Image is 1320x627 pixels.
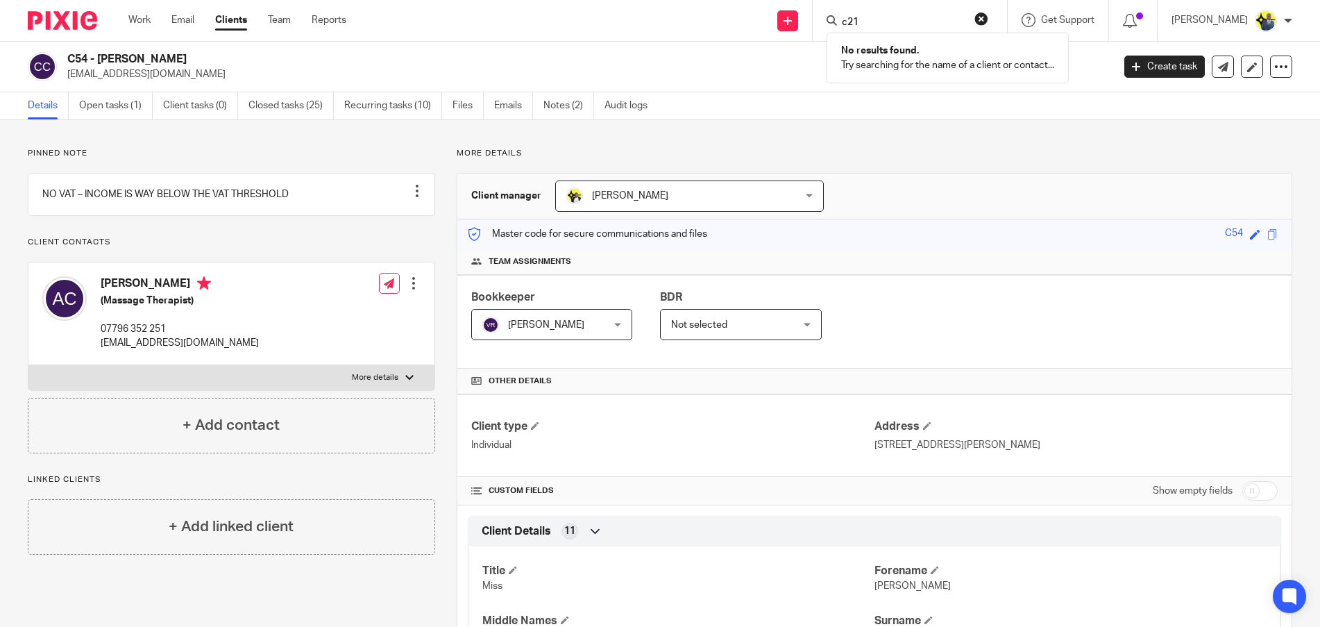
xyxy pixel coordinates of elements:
[215,13,247,27] a: Clients
[1171,13,1248,27] p: [PERSON_NAME]
[128,13,151,27] a: Work
[874,564,1267,578] h4: Forename
[101,276,259,294] h4: [PERSON_NAME]
[42,276,87,321] img: svg%3E
[268,13,291,27] a: Team
[564,524,575,538] span: 11
[494,92,533,119] a: Emails
[28,11,97,30] img: Pixie
[101,336,259,350] p: [EMAIL_ADDRESS][DOMAIN_NAME]
[28,237,435,248] p: Client contacts
[874,419,1278,434] h4: Address
[67,52,896,67] h2: C54 - [PERSON_NAME]
[482,524,551,539] span: Client Details
[163,92,238,119] a: Client tasks (0)
[248,92,334,119] a: Closed tasks (25)
[543,92,594,119] a: Notes (2)
[974,12,988,26] button: Clear
[171,13,194,27] a: Email
[482,317,499,333] img: svg%3E
[468,227,707,241] p: Master code for secure communications and files
[840,17,965,29] input: Search
[660,292,682,303] span: BDR
[101,294,259,308] h5: (Massage Therapist)
[312,13,346,27] a: Reports
[508,320,584,330] span: [PERSON_NAME]
[592,191,668,201] span: [PERSON_NAME]
[566,187,583,204] img: Carine-Starbridge.jpg
[344,92,442,119] a: Recurring tasks (10)
[28,52,57,81] img: svg%3E
[28,92,69,119] a: Details
[482,581,502,591] span: Miss
[79,92,153,119] a: Open tasks (1)
[101,322,259,336] p: 07796 352 251
[28,474,435,485] p: Linked clients
[471,438,874,452] p: Individual
[671,320,727,330] span: Not selected
[1041,15,1094,25] span: Get Support
[604,92,658,119] a: Audit logs
[471,485,874,496] h4: CUSTOM FIELDS
[471,292,535,303] span: Bookkeeper
[67,67,1103,81] p: [EMAIL_ADDRESS][DOMAIN_NAME]
[352,372,398,383] p: More details
[183,415,280,436] h4: + Add contact
[169,516,294,537] h4: + Add linked client
[1124,56,1205,78] a: Create task
[482,564,874,578] h4: Title
[457,148,1292,159] p: More details
[489,376,552,387] span: Other details
[471,419,874,434] h4: Client type
[1255,10,1277,32] img: Dennis-Starbridge.jpg
[28,148,435,159] p: Pinned note
[874,581,951,591] span: [PERSON_NAME]
[874,438,1278,452] p: [STREET_ADDRESS][PERSON_NAME]
[471,189,541,203] h3: Client manager
[1225,226,1243,242] div: C54
[489,256,571,267] span: Team assignments
[197,276,211,290] i: Primary
[452,92,484,119] a: Files
[1153,484,1233,498] label: Show empty fields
